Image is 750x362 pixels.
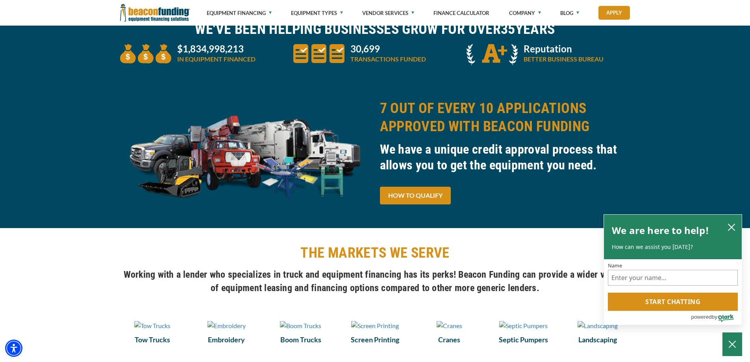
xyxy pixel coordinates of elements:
button: Start chatting [608,293,738,311]
h3: We have a unique credit approval process that allows you to get the equipment you need. [380,141,630,173]
img: Cranes [437,321,462,330]
p: How can we assist you [DATE]? [612,243,734,251]
a: Landscaping [565,334,630,345]
img: Boom Trucks [280,321,321,330]
p: $1,834,998,213 [177,44,256,54]
span: powered [691,312,711,322]
button: close chatbox [725,221,738,232]
a: Cranes [417,320,482,330]
p: TRANSACTIONS FUNDED [350,54,426,64]
img: Embroidery [207,321,246,330]
a: Apply [598,6,630,20]
img: equipment collage [120,99,370,210]
a: Embroidery [194,320,259,330]
span: by [712,312,717,322]
img: Landscaping [578,321,618,330]
button: Close Chatbox [722,332,742,356]
a: Embroidery [194,334,259,345]
img: Septic Pumpers [499,321,548,330]
img: three money bags to convey large amount of equipment financed [120,44,171,63]
img: A + icon [467,44,518,65]
label: Name [608,263,738,268]
a: Landscaping [565,320,630,330]
p: BETTER BUSINESS BUREAU [524,54,604,64]
a: Tow Trucks [120,334,185,345]
a: HOW TO QUALIFY [380,187,451,204]
h2: 7 OUT OF EVERY 10 APPLICATIONS APPROVED WITH BEACON FUNDING [380,99,630,136]
a: Screen Printing [343,320,407,330]
a: Powered by Olark [691,311,742,325]
a: Cranes [417,334,482,345]
div: Accessibility Menu [5,340,22,357]
h4: Working with a lender who specializes in truck and equipment financing has its perks! Beacon Fund... [120,268,630,295]
span: 35 [501,21,515,37]
h2: We are here to help! [612,223,709,238]
h2: WE'VE BEEN HELPING BUSINESSES GROW FOR OVER YEARS [120,20,630,38]
p: 30,699 [350,44,426,54]
a: Screen Printing [343,334,407,345]
a: Tow Trucks [120,320,185,330]
p: IN EQUIPMENT FINANCED [177,54,256,64]
input: Name [608,270,738,286]
a: Septic Pumpers [491,320,556,330]
a: Septic Pumpers [491,334,556,345]
p: Reputation [524,44,604,54]
img: Tow Trucks [134,321,170,330]
div: olark chatbox [604,214,742,325]
img: Screen Printing [351,321,399,330]
h2: THE MARKETS WE SERVE [120,244,630,262]
a: equipment collage [120,150,370,157]
img: three document icons to convery large amount of transactions funded [293,44,344,63]
a: Boom Trucks [269,320,333,330]
a: Boom Trucks [269,334,333,345]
